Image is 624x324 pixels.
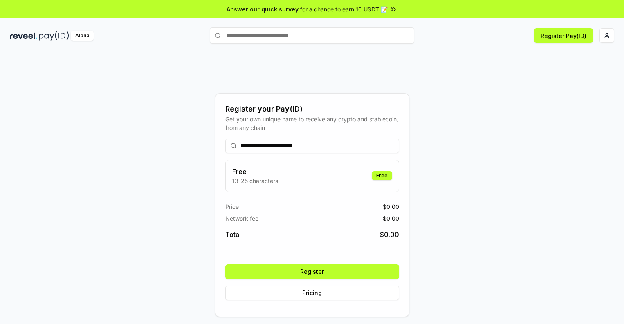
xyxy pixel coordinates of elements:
[372,171,392,180] div: Free
[225,264,399,279] button: Register
[71,31,94,41] div: Alpha
[225,286,399,300] button: Pricing
[225,214,258,223] span: Network fee
[300,5,388,13] span: for a chance to earn 10 USDT 📝
[232,177,278,185] p: 13-25 characters
[534,28,593,43] button: Register Pay(ID)
[383,202,399,211] span: $ 0.00
[10,31,37,41] img: reveel_dark
[225,202,239,211] span: Price
[39,31,69,41] img: pay_id
[383,214,399,223] span: $ 0.00
[225,230,241,239] span: Total
[227,5,299,13] span: Answer our quick survey
[232,167,278,177] h3: Free
[225,115,399,132] div: Get your own unique name to receive any crypto and stablecoin, from any chain
[380,230,399,239] span: $ 0.00
[225,103,399,115] div: Register your Pay(ID)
